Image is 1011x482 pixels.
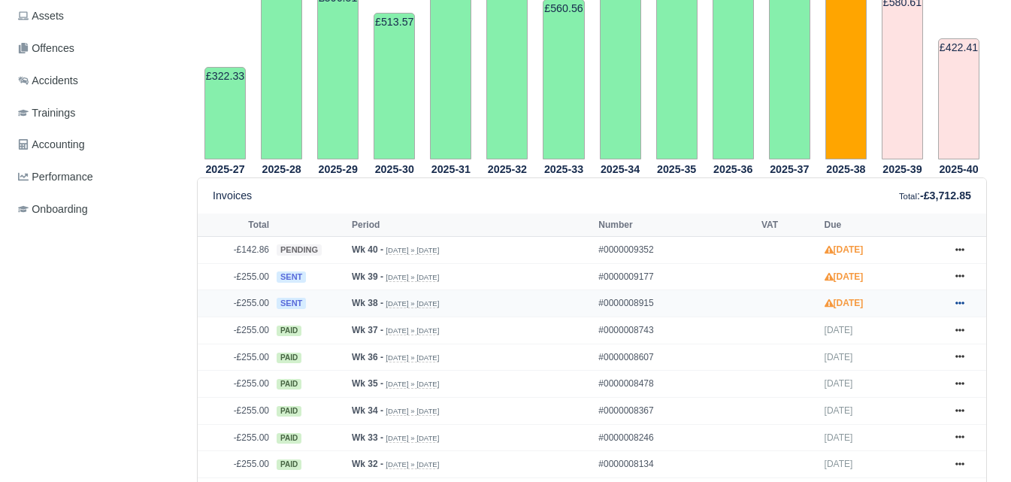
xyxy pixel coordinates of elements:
[825,405,853,416] span: [DATE]
[18,201,88,218] span: Onboarding
[352,405,383,416] strong: Wk 34 -
[825,432,853,443] span: [DATE]
[204,67,246,159] td: £322.33
[899,192,917,201] small: Total
[825,378,853,389] span: [DATE]
[198,317,273,344] td: -£255.00
[595,424,758,451] td: #0000008246
[277,298,306,309] span: sent
[825,352,853,362] span: [DATE]
[595,344,758,371] td: #0000008607
[277,433,301,444] span: paid
[649,160,705,178] th: 2025-35
[920,189,971,202] strong: -£3,712.85
[277,459,301,470] span: paid
[198,237,273,264] td: -£142.86
[595,451,758,478] td: #0000008134
[310,160,366,178] th: 2025-29
[758,214,821,236] th: VAT
[595,398,758,425] td: #0000008367
[825,298,864,308] strong: [DATE]
[386,326,439,335] small: [DATE] » [DATE]
[12,2,179,31] a: Assets
[352,271,383,282] strong: Wk 39 -
[198,344,273,371] td: -£255.00
[12,162,179,192] a: Performance
[12,34,179,63] a: Offences
[277,271,306,283] span: sent
[253,160,310,178] th: 2025-28
[198,424,273,451] td: -£255.00
[198,371,273,398] td: -£255.00
[352,244,383,255] strong: Wk 40 -
[825,244,864,255] strong: [DATE]
[277,379,301,390] span: paid
[386,434,439,443] small: [DATE] » [DATE]
[352,459,383,469] strong: Wk 32 -
[931,160,987,178] th: 2025-40
[352,298,383,308] strong: Wk 38 -
[825,459,853,469] span: [DATE]
[277,326,301,336] span: paid
[198,214,273,236] th: Total
[277,353,301,363] span: paid
[213,189,252,202] h6: Invoices
[18,40,74,57] span: Offences
[705,160,761,178] th: 2025-36
[595,317,758,344] td: #0000008743
[18,105,75,122] span: Trainings
[825,271,864,282] strong: [DATE]
[348,214,595,236] th: Period
[386,380,439,389] small: [DATE] » [DATE]
[386,299,439,308] small: [DATE] » [DATE]
[595,237,758,264] td: #0000009352
[899,187,971,205] div: :
[12,195,179,224] a: Onboarding
[825,325,853,335] span: [DATE]
[198,263,273,290] td: -£255.00
[386,353,439,362] small: [DATE] » [DATE]
[352,378,383,389] strong: Wk 35 -
[18,72,78,89] span: Accidents
[386,273,439,282] small: [DATE] » [DATE]
[366,160,422,178] th: 2025-30
[874,160,931,178] th: 2025-39
[18,8,64,25] span: Assets
[198,451,273,478] td: -£255.00
[595,263,758,290] td: #0000009177
[198,290,273,317] td: -£255.00
[938,38,979,159] td: £422.41
[535,160,592,178] th: 2025-33
[352,432,383,443] strong: Wk 33 -
[12,99,179,128] a: Trainings
[386,246,439,255] small: [DATE] » [DATE]
[352,325,383,335] strong: Wk 37 -
[422,160,479,178] th: 2025-31
[197,160,253,178] th: 2025-27
[12,66,179,95] a: Accidents
[277,244,322,256] span: pending
[386,407,439,416] small: [DATE] » [DATE]
[479,160,535,178] th: 2025-32
[386,460,439,469] small: [DATE] » [DATE]
[936,410,1011,482] iframe: Chat Widget
[761,160,818,178] th: 2025-37
[595,290,758,317] td: #0000008915
[198,398,273,425] td: -£255.00
[818,160,874,178] th: 2025-38
[821,214,941,236] th: Due
[352,352,383,362] strong: Wk 36 -
[18,136,85,153] span: Accounting
[592,160,649,178] th: 2025-34
[595,371,758,398] td: #0000008478
[18,168,93,186] span: Performance
[374,13,415,159] td: £513.57
[277,406,301,417] span: paid
[595,214,758,236] th: Number
[12,130,179,159] a: Accounting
